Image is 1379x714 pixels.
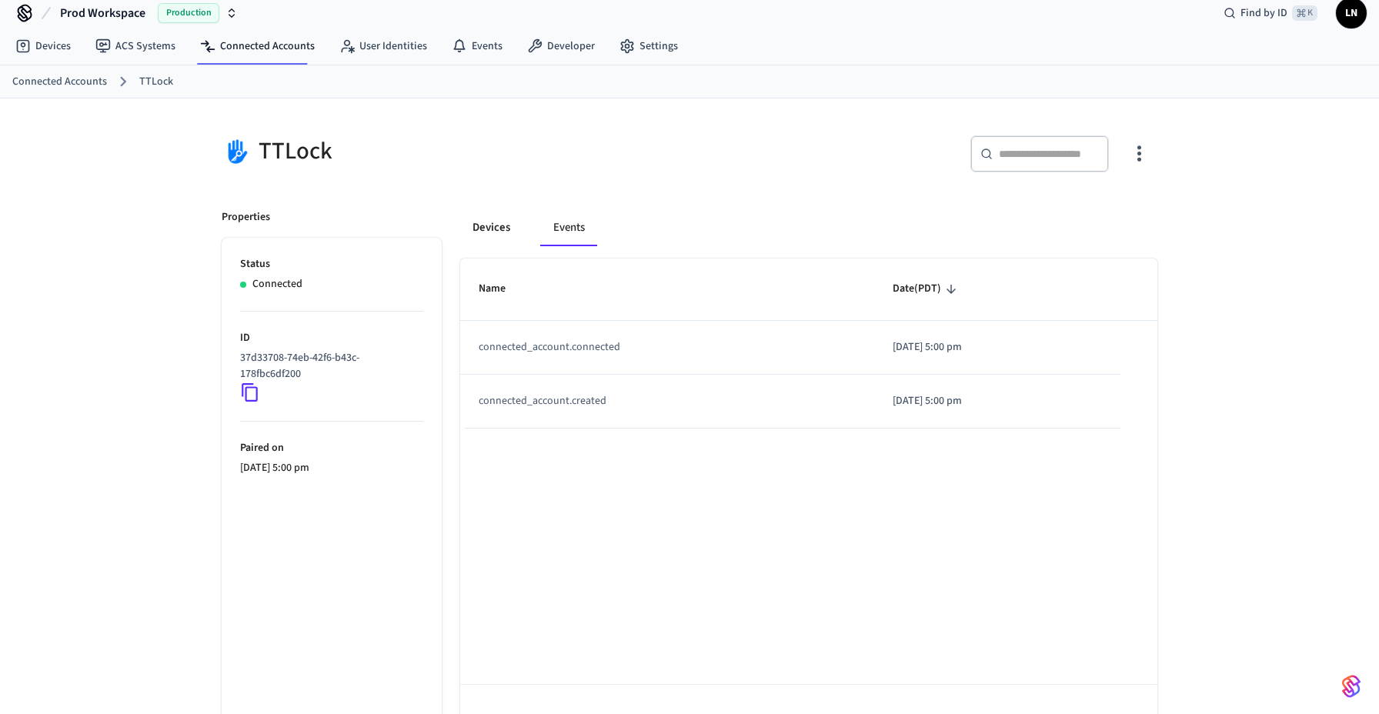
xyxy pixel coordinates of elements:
[607,32,690,60] a: Settings
[1240,5,1287,21] span: Find by ID
[327,32,439,60] a: User Identities
[240,256,423,272] p: Status
[460,259,1157,428] table: sticky table
[439,32,515,60] a: Events
[83,32,188,60] a: ACS Systems
[222,135,680,167] div: TTLock
[460,209,1157,246] div: connected account tabs
[515,32,607,60] a: Developer
[1342,674,1361,699] img: SeamLogoGradient.69752ec5.svg
[12,74,107,90] a: Connected Accounts
[222,209,270,225] p: Properties
[240,440,423,456] p: Paired on
[460,209,523,246] button: Devices
[240,350,417,382] p: 37d33708-74eb-42f6-b43c-178fbc6df200
[139,74,173,90] a: TTLock
[893,277,961,301] span: Date(PDT)
[479,277,526,301] span: Name
[222,135,252,167] img: TTLock Logo, Square
[893,393,1102,409] p: [DATE] 5:00 pm
[541,209,597,246] button: Events
[60,4,145,22] span: Prod Workspace
[3,32,83,60] a: Devices
[460,321,874,375] td: connected_account.connected
[460,375,874,429] td: connected_account.created
[252,276,302,292] p: Connected
[893,339,1102,355] p: [DATE] 5:00 pm
[158,3,219,23] span: Production
[240,330,423,346] p: ID
[1292,5,1317,21] span: ⌘ K
[240,460,423,476] p: [DATE] 5:00 pm
[188,32,327,60] a: Connected Accounts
